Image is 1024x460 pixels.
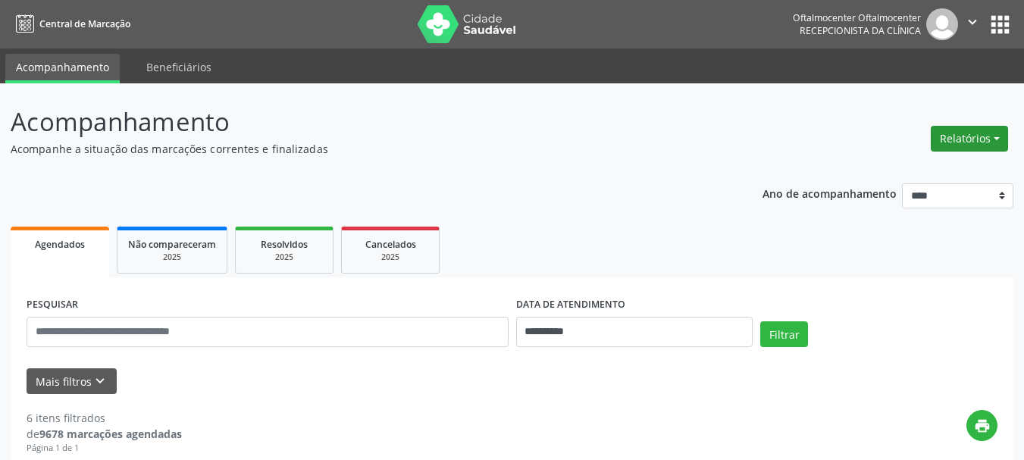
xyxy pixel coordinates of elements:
a: Acompanhamento [5,54,120,83]
p: Acompanhe a situação das marcações correntes e finalizadas [11,141,712,157]
div: 6 itens filtrados [27,410,182,426]
a: Beneficiários [136,54,222,80]
button: apps [987,11,1013,38]
i: keyboard_arrow_down [92,373,108,390]
button: Filtrar [760,321,808,347]
div: de [27,426,182,442]
span: Cancelados [365,238,416,251]
p: Acompanhamento [11,103,712,141]
span: Agendados [35,238,85,251]
p: Ano de acompanhamento [763,183,897,202]
img: img [926,8,958,40]
label: PESQUISAR [27,293,78,317]
a: Central de Marcação [11,11,130,36]
div: Oftalmocenter Oftalmocenter [793,11,921,24]
span: Resolvidos [261,238,308,251]
span: Central de Marcação [39,17,130,30]
button:  [958,8,987,40]
button: Relatórios [931,126,1008,152]
span: Recepcionista da clínica [800,24,921,37]
label: DATA DE ATENDIMENTO [516,293,625,317]
div: Página 1 de 1 [27,442,182,455]
div: 2025 [352,252,428,263]
button: print [966,410,997,441]
strong: 9678 marcações agendadas [39,427,182,441]
i: print [974,418,991,434]
i:  [964,14,981,30]
div: 2025 [128,252,216,263]
div: 2025 [246,252,322,263]
span: Não compareceram [128,238,216,251]
button: Mais filtroskeyboard_arrow_down [27,368,117,395]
